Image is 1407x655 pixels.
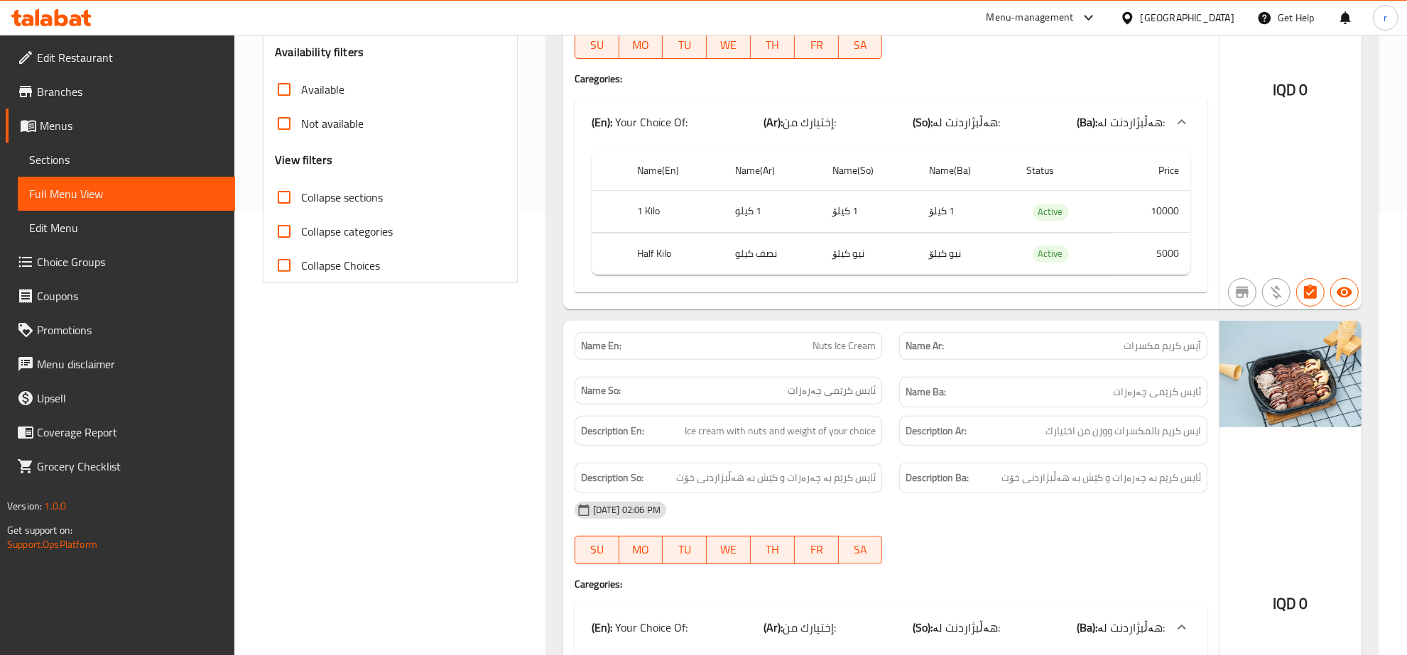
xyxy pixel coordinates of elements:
[918,150,1015,191] th: Name(Ba)
[1033,246,1069,262] span: Active
[783,617,837,638] span: إختيارك من:
[821,233,918,275] td: نیو کیلۆ
[592,150,1190,275] table: choices table
[800,539,833,560] span: FR
[592,114,688,131] p: Your Choice Of:
[1384,10,1387,26] span: r
[581,383,621,398] strong: Name So:
[1300,590,1308,617] span: 0
[581,539,614,560] span: SU
[619,31,663,59] button: MO
[839,31,883,59] button: SA
[6,313,235,347] a: Promotions
[575,99,1207,145] div: (En): Your Choice Of:(Ar):إختيارك من:(So):هەڵبژاردنت لە:(Ba):هەڵبژاردنت لە:
[6,75,235,109] a: Branches
[906,469,969,487] strong: Description Ba:
[724,150,821,191] th: Name(Ar)
[40,117,224,134] span: Menus
[6,381,235,415] a: Upsell
[1113,191,1190,233] td: 10000
[592,111,612,133] b: (En):
[301,257,380,274] span: Collapse Choices
[37,253,224,270] span: Choice Groups
[275,44,364,60] h3: Availability filters
[933,111,1000,133] span: هەڵبژاردنت لە:
[1077,617,1097,638] b: (Ba):
[37,424,224,441] span: Coverage Report
[29,185,224,202] span: Full Menu View
[37,458,224,475] span: Grocery Checklist
[1330,278,1359,307] button: Available
[18,211,235,245] a: Edit Menu
[1296,278,1325,307] button: Has choices
[6,40,235,75] a: Edit Restaurant
[1033,246,1069,263] div: Active
[29,151,224,168] span: Sections
[1300,76,1308,104] span: 0
[1097,111,1165,133] span: هەڵبژاردنت لە:
[821,150,918,191] th: Name(So)
[707,536,751,564] button: WE
[6,245,235,279] a: Choice Groups
[581,35,614,55] span: SU
[575,577,1207,591] h4: Caregories:
[625,539,658,560] span: MO
[800,35,833,55] span: FR
[795,31,839,59] button: FR
[712,35,745,55] span: WE
[756,35,789,55] span: TH
[707,31,751,59] button: WE
[1113,383,1201,401] span: ئایس کرێمی چەرەزات
[1219,321,1362,427] img: %D8%A7%D9%8A%D8%B3_%D9%83%D8%B1%D9%8A%D9%85_%D9%85%D9%83%D8%B3%D8%B1%D8%A7%D8%AA63883353354470813...
[783,111,837,133] span: إختيارك من:
[7,535,97,554] a: Support.OpsPlatform
[575,31,619,59] button: SU
[1141,10,1234,26] div: [GEOGRAPHIC_DATA]
[663,31,707,59] button: TU
[1124,338,1201,353] span: آيس كريم مكسرات
[301,81,344,98] span: Available
[6,449,235,483] a: Grocery Checklist
[844,539,877,560] span: SA
[37,356,224,373] span: Menu disclaimer
[37,287,224,304] span: Coupons
[913,111,933,133] b: (So):
[301,223,393,240] span: Collapse categories
[764,617,783,638] b: (Ar):
[581,338,621,353] strong: Name En:
[1113,150,1190,191] th: Price
[581,422,644,440] strong: Description En:
[301,115,364,132] span: Not available
[581,469,643,487] strong: Description So:
[1077,111,1097,133] b: (Ba):
[724,191,821,233] td: 1 كيلو
[626,150,723,191] th: Name(En)
[751,536,795,564] button: TH
[821,191,918,233] td: 1 کیلۆ
[1228,278,1256,307] button: Not branch specific item
[592,619,688,636] p: Your Choice Of:
[764,111,783,133] b: (Ar):
[1033,204,1069,221] div: Active
[275,152,332,168] h3: View filters
[7,497,42,515] span: Version:
[1001,469,1201,487] span: ئایس کرێم بە چەرەزات و کێش بە هەڵبژاردنی خۆت
[6,415,235,449] a: Coverage Report
[7,521,72,539] span: Get support on:
[29,219,224,236] span: Edit Menu
[756,539,789,560] span: TH
[37,83,224,100] span: Branches
[37,49,224,66] span: Edit Restaurant
[6,347,235,381] a: Menu disclaimer
[37,390,224,407] span: Upsell
[668,539,701,560] span: TU
[1273,76,1296,104] span: IQD
[987,9,1074,26] div: Menu-management
[18,143,235,177] a: Sections
[1113,233,1190,275] td: 5000
[676,469,876,487] span: ئایس کرێم بە چەرەزات و کێش بە هەڵبژاردنی خۆت
[626,191,723,233] th: 1 Kilo
[913,617,933,638] b: (So):
[663,536,707,564] button: TU
[18,177,235,211] a: Full Menu View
